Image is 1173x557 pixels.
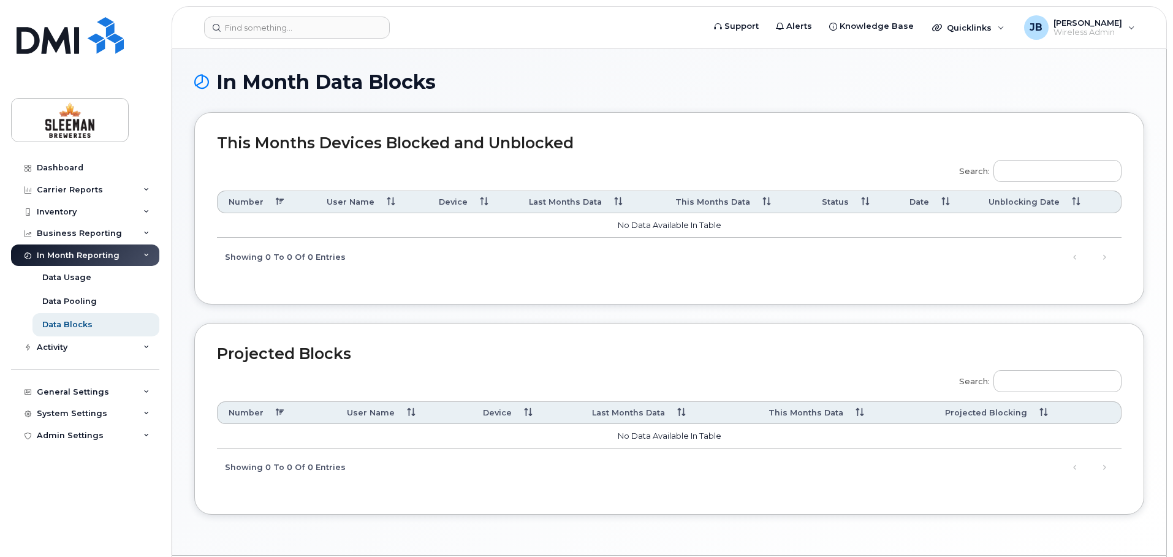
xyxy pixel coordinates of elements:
[217,191,316,213] th: Number: activate to sort column descending
[664,191,810,213] th: This Months Data: activate to sort column ascending
[336,401,472,424] th: User Name: activate to sort column ascending
[217,457,346,477] div: Showing 0 to 0 of 0 entries
[951,152,1122,186] label: Search:
[472,401,580,424] th: Device: activate to sort column ascending
[428,191,518,213] th: Device: activate to sort column ascending
[993,370,1122,392] input: Search:
[934,401,1122,424] th: Projected Blocking: activate to sort column ascending
[194,71,1144,93] h1: In Month Data Blocks
[518,191,664,213] th: Last Months Data: activate to sort column ascending
[951,362,1122,396] label: Search:
[217,213,1122,238] td: No data available in table
[217,346,1122,363] h2: Projected Blocks
[811,191,898,213] th: Status: activate to sort column ascending
[757,401,934,424] th: This Months Data: activate to sort column ascending
[1095,458,1114,477] a: Next
[1066,248,1084,266] a: Previous
[581,401,758,424] th: Last Months Data: activate to sort column ascending
[316,191,428,213] th: User Name: activate to sort column ascending
[217,246,346,267] div: Showing 0 to 0 of 0 entries
[993,160,1122,182] input: Search:
[898,191,978,213] th: Date: activate to sort column ascending
[1066,458,1084,477] a: Previous
[977,191,1122,213] th: Unblocking Date: activate to sort column ascending
[217,135,1122,152] h2: This Months Devices Blocked and Unblocked
[217,424,1122,449] td: No data available in table
[1095,248,1114,266] a: Next
[217,401,336,424] th: Number: activate to sort column descending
